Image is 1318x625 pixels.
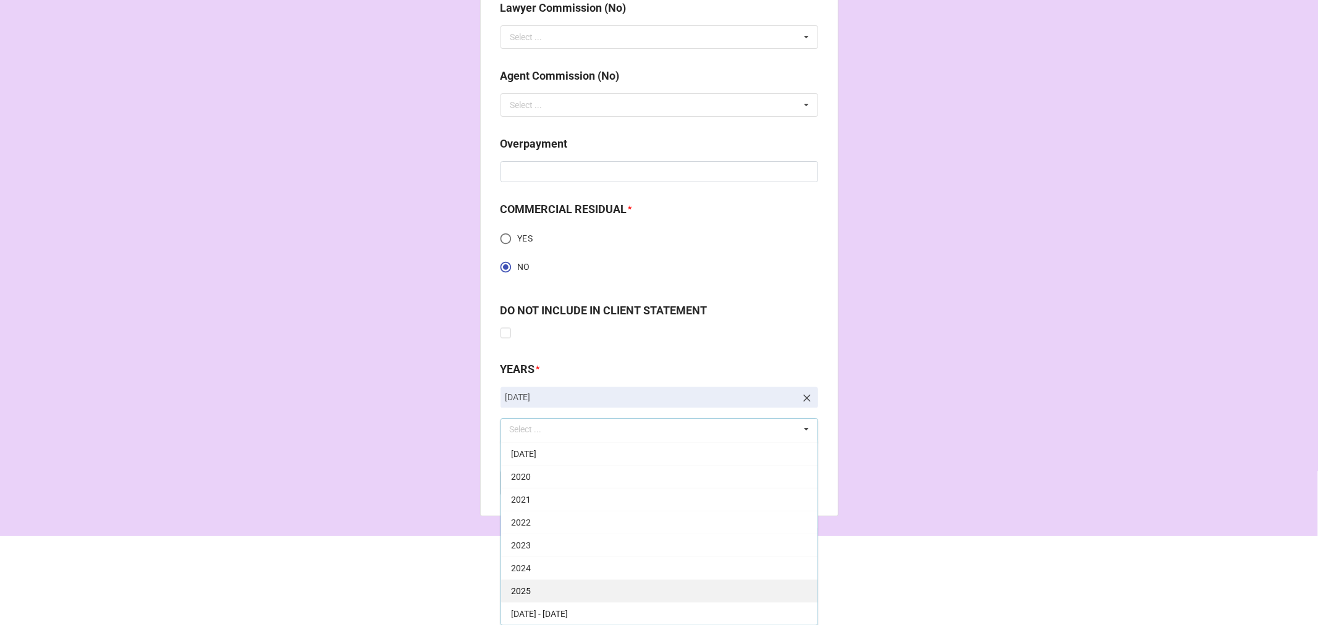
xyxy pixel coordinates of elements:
[511,563,531,573] span: 2024
[501,201,627,218] label: COMMERCIAL RESIDUAL
[511,518,531,527] span: 2022
[510,33,543,41] div: Select ...
[501,361,535,378] label: YEARS
[510,101,543,109] div: Select ...
[511,472,531,482] span: 2020
[511,449,536,459] span: [DATE]
[511,540,531,550] span: 2023
[505,392,796,404] p: [DATE]
[501,135,568,153] label: Overpayment
[501,67,620,85] label: Agent Commission (No)
[518,232,533,245] span: YES
[511,495,531,505] span: 2021
[501,302,708,319] label: DO NOT INCLUDE IN CLIENT STATEMENT
[511,586,531,596] span: 2025
[511,609,568,619] span: [DATE] - [DATE]
[518,261,530,274] span: NO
